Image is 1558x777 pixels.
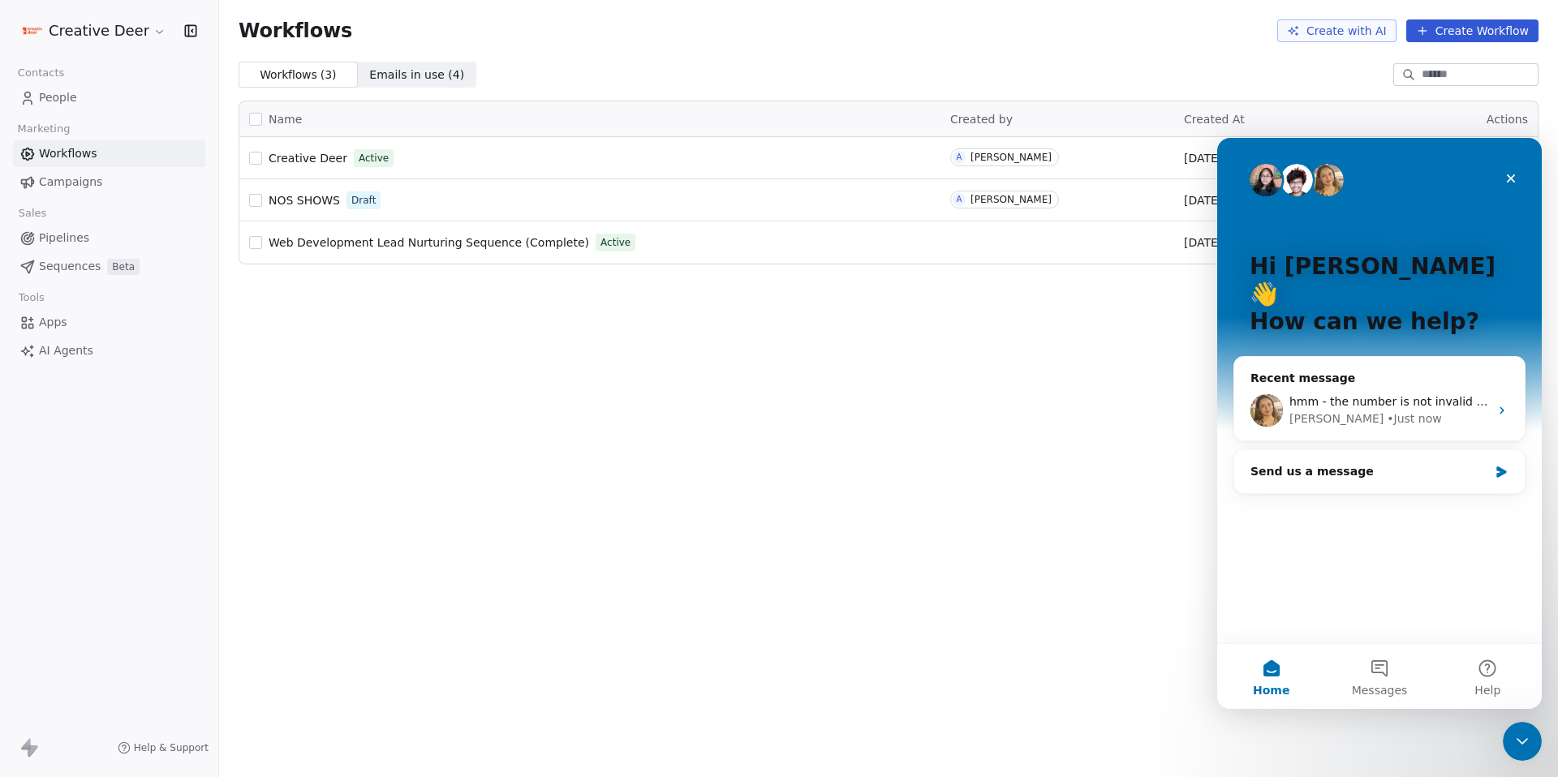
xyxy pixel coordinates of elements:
div: • Just now [170,273,224,290]
a: Help & Support [118,741,209,754]
span: hmm - the number is not invalid though, so that can't be the reason, its a number we use for What... [72,257,664,270]
span: People [39,89,77,106]
div: Send us a message [33,325,271,342]
a: AI Agents [13,337,205,364]
a: Workflows [13,140,205,167]
span: Active [600,235,631,250]
span: AI Agents [39,342,93,359]
span: Web Development Lead Nurturing Sequence (Complete) [269,236,589,249]
span: Workflows [239,19,352,42]
span: Sales [11,201,54,225]
span: Workflows [39,145,97,162]
span: Beta [107,259,140,275]
span: Apps [39,314,67,331]
div: A [957,151,962,164]
button: Help [217,506,325,571]
a: NOS SHOWS [269,192,340,208]
span: Actions [1487,113,1528,126]
button: Create with AI [1277,19,1397,42]
div: Close [279,26,308,55]
iframe: Intercom live chat [1217,138,1542,709]
span: Help & Support [134,741,209,754]
a: Apps [13,309,205,336]
a: Campaigns [13,169,205,195]
a: Pipelines [13,225,205,251]
span: Created by [950,113,1013,126]
span: Marketing [11,117,77,141]
span: Tools [11,285,51,310]
span: Created At [1184,113,1245,126]
a: Web Development Lead Nurturing Sequence (Complete) [269,234,589,251]
img: Logo%20CD1.pdf%20(1).png [23,21,42,41]
button: Create Workflow [1406,19,1539,42]
span: [DATE] [1184,192,1222,208]
div: A [957,193,962,206]
button: Creative Deer [19,17,170,45]
span: NOS SHOWS [269,194,340,207]
span: Creative Deer [269,152,347,165]
span: Creative Deer [49,20,149,41]
div: Send us a message [16,311,308,356]
span: Name [269,111,302,128]
span: Messages [135,547,191,558]
a: SequencesBeta [13,253,205,280]
div: [PERSON_NAME] [971,194,1052,205]
span: Active [359,151,389,165]
div: [PERSON_NAME] [72,273,166,290]
span: [DATE] [1184,150,1222,166]
a: People [13,84,205,111]
span: Contacts [11,61,71,85]
span: [DATE] [1184,234,1222,251]
a: Creative Deer [269,150,347,166]
button: Messages [108,506,216,571]
div: [PERSON_NAME] [971,152,1052,163]
span: Home [36,547,72,558]
span: Sequences [39,258,101,275]
span: Help [257,547,283,558]
span: Draft [351,193,376,208]
span: Pipelines [39,230,89,247]
span: Emails in use ( 4 ) [369,67,464,84]
iframe: Intercom live chat [1503,722,1542,761]
span: Campaigns [39,174,102,191]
